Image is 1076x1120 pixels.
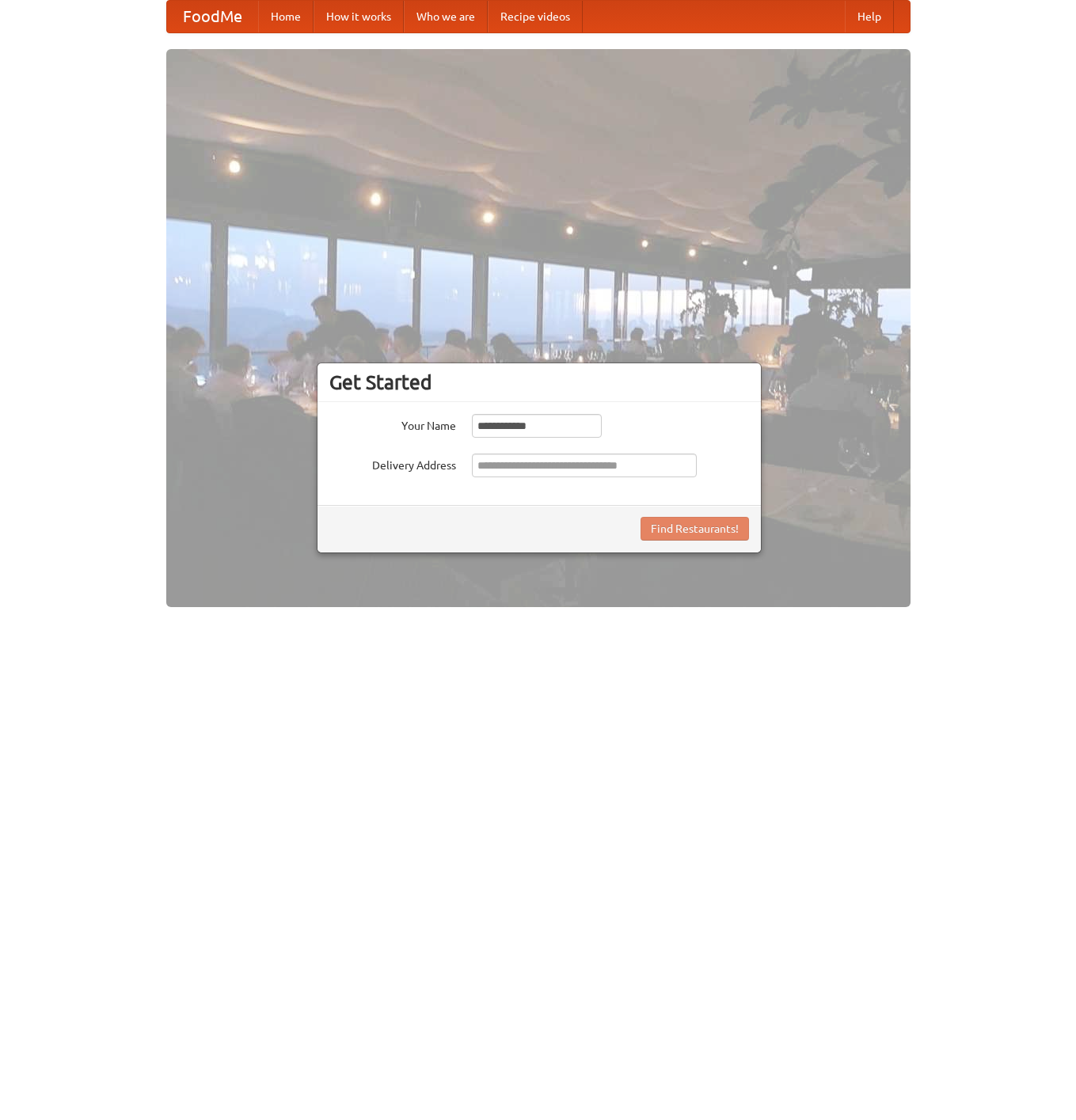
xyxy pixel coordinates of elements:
[329,454,456,473] label: Delivery Address
[404,1,488,32] a: Who we are
[258,1,314,32] a: Home
[845,1,894,32] a: Help
[641,517,749,541] button: Find Restaurants!
[329,370,749,394] h3: Get Started
[167,1,258,32] a: FoodMe
[488,1,583,32] a: Recipe videos
[314,1,404,32] a: How it works
[329,414,456,434] label: Your Name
